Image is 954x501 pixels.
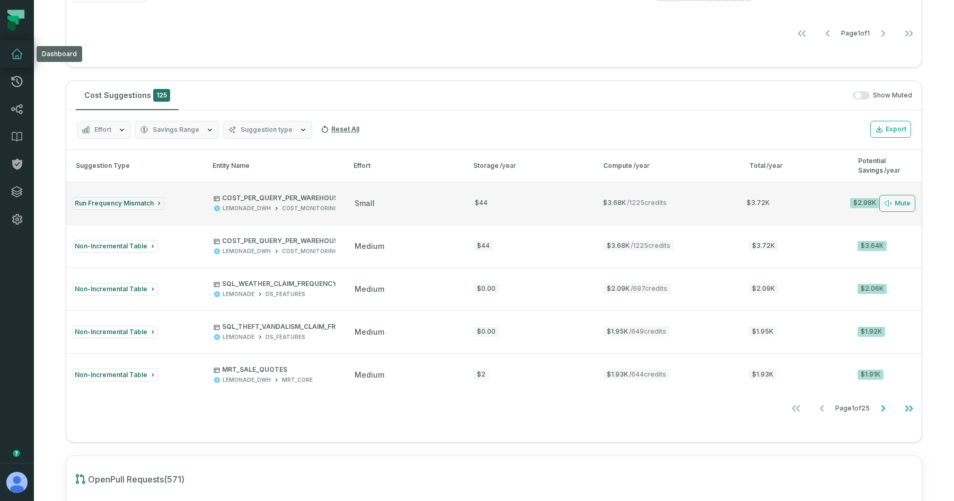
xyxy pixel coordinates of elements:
span: Non-Incremental Table [75,328,147,336]
nav: pagination [66,23,922,44]
span: $2.09K [749,283,778,293]
button: Go to next page [870,398,896,419]
span: medium [355,284,384,293]
span: $1.93K [749,369,776,379]
span: / 649 credits [629,327,666,335]
div: $2 [474,370,489,380]
span: $2.09K [604,283,670,293]
span: $3.68K [600,198,670,208]
button: Non-Incremental TableMRT_SALE_QUOTESLEMONADE_DWHMRT_COREmedium$2$1.93K/644credits$1.93K$1.91K [66,353,922,396]
div: Compute [603,161,730,171]
p: SQL_THEFT_VANDALISM_CLAIM_FREQUENCY_WEIGHTED_AGG [214,323,422,331]
button: Go to last page [896,23,922,44]
span: Effort [94,126,111,134]
div: LEMONADE [223,333,254,341]
img: avatar of Aviel Bar-Yossef [6,472,28,493]
div: MRT_CORE [282,376,313,384]
div: COST_MONITORING [282,204,338,212]
div: COST_MONITORING [282,247,338,255]
button: Go to last page [896,398,922,419]
span: small [355,199,375,208]
span: /year [766,162,783,169]
span: Non-Incremental Table [75,371,147,379]
span: medium [355,327,384,336]
span: / 1225 credits [627,199,667,207]
div: LEMONADE_DWH [223,204,271,212]
ul: Page 1 of 1 [789,23,922,44]
span: medium [355,370,384,379]
span: $3.72K [744,198,773,208]
button: Effort [77,121,131,139]
div: $2.98K [850,198,879,208]
button: Go to previous page [815,23,841,44]
span: $1.93K [604,369,669,379]
button: Cost Suggestions [76,81,179,110]
div: $44 [474,241,493,251]
span: $1.95K [749,326,776,336]
div: Entity Name [213,161,334,171]
span: / 697 credits [631,284,667,292]
div: $2.06K [858,284,887,294]
button: Savings Range [135,121,219,139]
div: $1.91K [858,370,884,380]
button: Go to first page [783,398,809,419]
div: LEMONADE_DWH [223,376,271,384]
p: COST_PER_QUERY_PER_WAREHOUSE [214,194,342,202]
button: Reset All [316,121,364,138]
h1: Open Pull Requests ( 571 ) [75,473,930,486]
button: Suggestion type [223,121,312,139]
button: Export [870,121,911,138]
span: / 1225 credits [631,241,670,249]
div: Total [749,161,840,171]
nav: pagination [66,398,922,419]
span: $1.95K [604,326,669,336]
p: SQL_WEATHER_CLAIM_FREQUENCY_WEIGHTED_AGG [214,280,392,288]
div: $3.64K [858,241,887,251]
p: COST_PER_QUERY_PER_WAREHOUSE [214,237,342,245]
div: Show Muted [183,91,912,100]
div: Effort [354,161,454,171]
p: MRT_SALE_QUOTES [214,365,313,374]
ul: Page 1 of 25 [783,398,922,419]
button: Non-Incremental TableSQL_THEFT_VANDALISM_CLAIM_FREQUENCY_WEIGHTED_AGGLEMONADEDS_FEATURESmedium$0.... [66,310,922,353]
span: 125 [153,89,170,102]
div: Potential Savings [858,156,916,175]
span: Suggestion type [241,126,293,134]
span: Non-Incremental Table [75,242,147,250]
button: Go to next page [870,23,896,44]
div: $1.92K [858,327,885,337]
span: /year [500,162,516,169]
div: Tooltip anchor [12,449,21,458]
span: Non-Incremental Table [75,285,147,293]
div: Dashboard [37,46,82,62]
div: DS_FEATURES [266,290,305,298]
div: Storage [473,161,585,171]
button: Non-Incremental TableSQL_WEATHER_CLAIM_FREQUENCY_WEIGHTED_AGGLEMONADEDS_FEATURESmedium$0.00$2.09K... [66,267,922,310]
button: Run Frequency MismatchCOST_PER_QUERY_PER_WAREHOUSELEMONADE_DWHCOST_MONITORINGsmall$44$3.68K/1225c... [66,182,922,224]
span: Run Frequency Mismatch [75,199,154,207]
button: Non-Incremental TableCOST_PER_QUERY_PER_WAREHOUSELEMONADE_DWHCOST_MONITORINGmedium$44$3.68K/1225c... [66,225,922,267]
div: Suggestion Type [72,161,193,171]
span: Savings Range [153,126,199,134]
button: Mute [879,195,915,212]
span: /year [633,162,650,169]
div: DS_FEATURES [266,333,305,341]
div: $0.00 [474,327,499,337]
span: $3.72K [749,240,778,250]
button: Go to first page [789,23,815,44]
div: LEMONADE_DWH [223,247,271,255]
span: / 644 credits [629,370,666,378]
div: LEMONADE [223,290,254,298]
span: /year [884,166,900,174]
button: Go to previous page [809,398,835,419]
span: $3.68K [604,240,674,250]
span: medium [355,241,384,250]
div: $0.00 [474,284,499,294]
div: $44 [472,198,491,208]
